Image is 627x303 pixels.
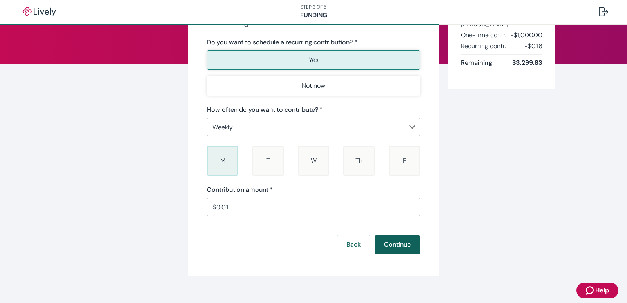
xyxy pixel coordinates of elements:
p: $ [212,202,216,212]
span: T [266,156,270,165]
img: Lively [17,7,61,16]
span: F [403,156,406,165]
span: Th [355,156,362,165]
svg: Zendesk support icon [586,286,595,295]
span: M [220,156,225,165]
input: $0.00 [216,199,420,215]
button: Back [337,235,370,254]
span: - $1,000.00 [511,31,542,40]
div: Weekly [207,119,420,135]
button: Yes [207,50,420,70]
span: Recurring contr. [461,42,506,51]
label: Contribution amount [207,185,273,194]
label: Do you want to schedule a recurring contribution? * [207,38,357,47]
span: - $0.16 [525,42,542,51]
span: $3,299.83 [512,58,542,67]
button: Zendesk support iconHelp [576,283,618,298]
span: W [311,156,317,165]
button: Log out [593,2,614,21]
label: How often do you want to contribute? [207,105,323,114]
span: One-time contr. [461,31,506,40]
button: Not now [207,76,420,96]
span: Remaining [461,58,492,67]
button: Continue [375,235,420,254]
p: Yes [309,55,319,65]
p: Not now [302,81,325,91]
span: Help [595,286,609,295]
